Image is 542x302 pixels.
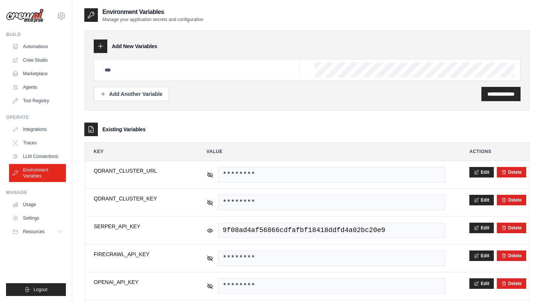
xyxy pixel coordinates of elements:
span: QDRANT_CLUSTER_URL [94,167,183,175]
th: Key [85,143,192,161]
div: Build [6,32,66,38]
span: SERPER_API_KEY [94,223,183,230]
span: FIRECRAWL_API_KEY [94,250,183,258]
div: Add Another Variable [100,90,163,98]
h3: Add New Variables [112,42,157,50]
p: Manage your application secrets and configuration [102,17,203,23]
button: Add Another Variable [94,87,169,101]
a: Tool Registry [9,95,66,107]
button: Delete [501,225,522,231]
button: Edit [469,250,494,261]
button: Delete [501,253,522,259]
button: Edit [469,223,494,233]
button: Delete [501,281,522,287]
div: Manage [6,190,66,196]
th: Actions [460,143,530,161]
a: Marketplace [9,68,66,80]
a: Agents [9,81,66,93]
h2: Environment Variables [102,8,203,17]
button: Delete [501,197,522,203]
span: Logout [33,287,47,293]
h3: Existing Variables [102,126,146,133]
button: Edit [469,195,494,205]
a: Automations [9,41,66,53]
a: LLM Connections [9,150,66,162]
span: 9f08ad4af56866cdfafbf18418ddfd4a02bc20e9 [218,223,446,238]
a: Settings [9,212,66,224]
th: Value [198,143,455,161]
a: Usage [9,199,66,211]
a: Integrations [9,123,66,135]
button: Edit [469,167,494,178]
div: Operate [6,114,66,120]
span: Resources [23,229,44,235]
span: QDRANT_CLUSTER_KEY [94,195,183,202]
a: Traces [9,137,66,149]
a: Environment Variables [9,164,66,182]
button: Edit [469,278,494,289]
img: Logo [6,9,44,23]
button: Delete [501,169,522,175]
button: Logout [6,283,66,296]
span: OPENAI_API_KEY [94,278,183,286]
button: Resources [9,226,66,238]
a: Crew Studio [9,54,66,66]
